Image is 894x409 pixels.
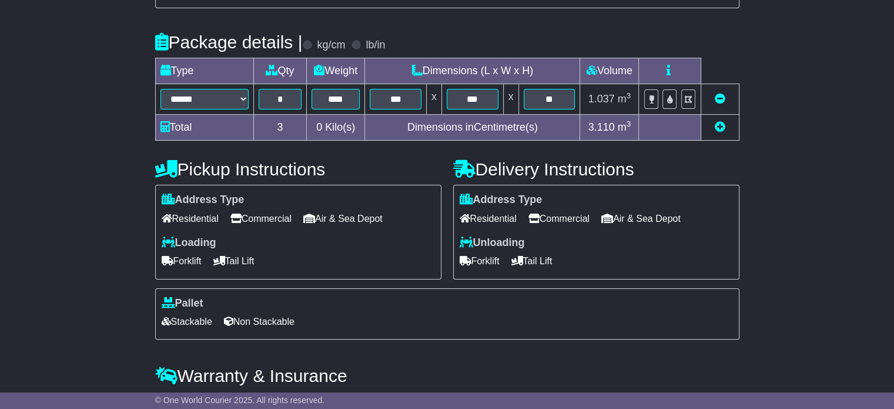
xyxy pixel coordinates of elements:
span: 0 [316,121,322,133]
span: Residential [162,210,219,228]
span: m [618,121,631,133]
td: Total [155,115,253,141]
sup: 3 [627,91,631,100]
td: Type [155,58,253,84]
label: Address Type [162,194,245,207]
h4: Pickup Instructions [155,159,441,179]
label: lb/in [366,39,385,52]
span: Non Stackable [224,312,294,331]
td: Weight [307,58,365,84]
td: Qty [253,58,307,84]
label: kg/cm [317,39,345,52]
span: Residential [460,210,517,228]
span: Forklift [460,252,500,270]
span: © One World Courier 2025. All rights reserved. [155,395,325,405]
span: Commercial [528,210,590,228]
span: Tail Lift [213,252,255,270]
td: 3 [253,115,307,141]
td: Dimensions in Centimetre(s) [365,115,580,141]
td: Kilo(s) [307,115,365,141]
span: 3.110 [588,121,615,133]
td: x [426,84,441,115]
label: Unloading [460,237,525,250]
td: Volume [580,58,639,84]
span: 250 [274,392,292,404]
span: Stackable [162,312,212,331]
label: Pallet [162,297,203,310]
label: Loading [162,237,216,250]
span: Air & Sea Depot [303,210,383,228]
td: Dimensions (L x W x H) [365,58,580,84]
a: Add new item [715,121,725,133]
sup: 3 [627,119,631,128]
span: Forklift [162,252,202,270]
label: Address Type [460,194,543,207]
a: Remove this item [715,93,725,105]
h4: Warranty & Insurance [155,366,739,385]
td: x [503,84,518,115]
div: All our quotes include a $ FreightSafe warranty. [155,392,739,405]
span: Tail Lift [511,252,553,270]
h4: Package details | [155,32,303,52]
span: Air & Sea Depot [601,210,681,228]
h4: Delivery Instructions [453,159,739,179]
span: m [618,93,631,105]
span: 1.037 [588,93,615,105]
span: Commercial [230,210,292,228]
